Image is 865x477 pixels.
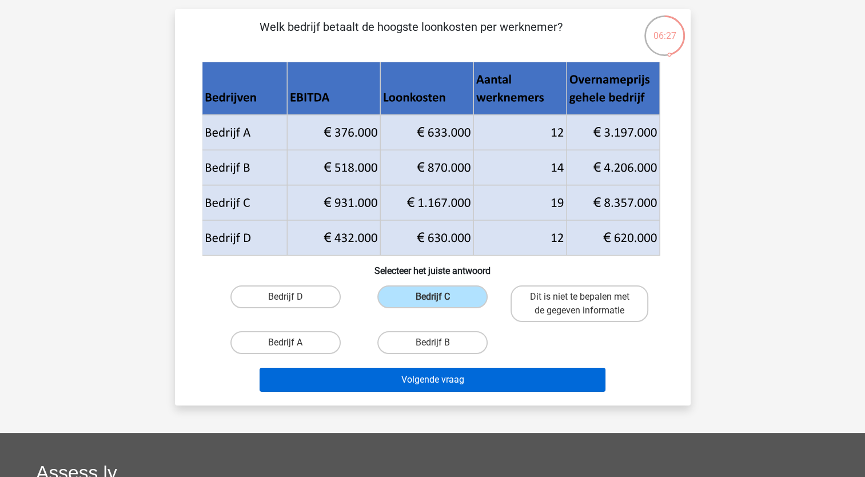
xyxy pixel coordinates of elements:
label: Bedrijf A [230,331,341,354]
h6: Selecteer het juiste antwoord [193,256,672,276]
div: 06:27 [643,14,686,43]
label: Bedrijf D [230,285,341,308]
label: Bedrijf C [377,285,488,308]
p: Welk bedrijf betaalt de hoogste loonkosten per werknemer? [193,18,629,53]
label: Bedrijf B [377,331,488,354]
label: Dit is niet te bepalen met de gegeven informatie [511,285,648,322]
button: Volgende vraag [260,368,605,392]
